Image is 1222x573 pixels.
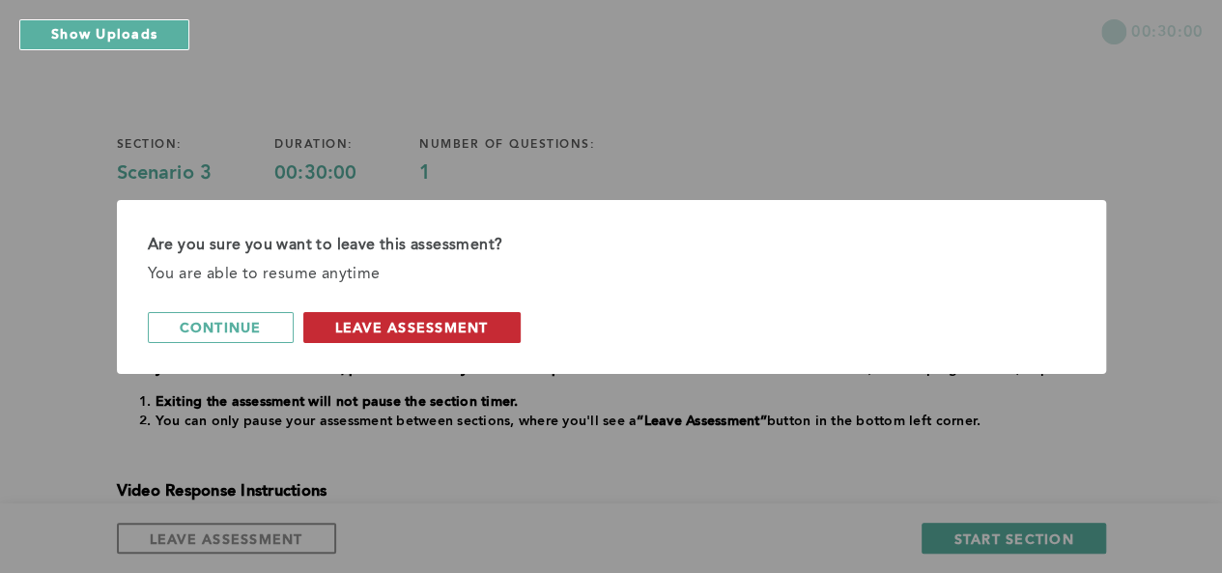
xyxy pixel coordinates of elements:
[19,19,189,50] button: Show Uploads
[335,318,489,336] span: leave assessment
[180,318,262,336] span: continue
[148,260,1075,289] div: You are able to resume anytime
[148,312,294,343] button: continue
[303,312,521,343] button: leave assessment
[148,231,1075,260] div: Are you sure you want to leave this assessment?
